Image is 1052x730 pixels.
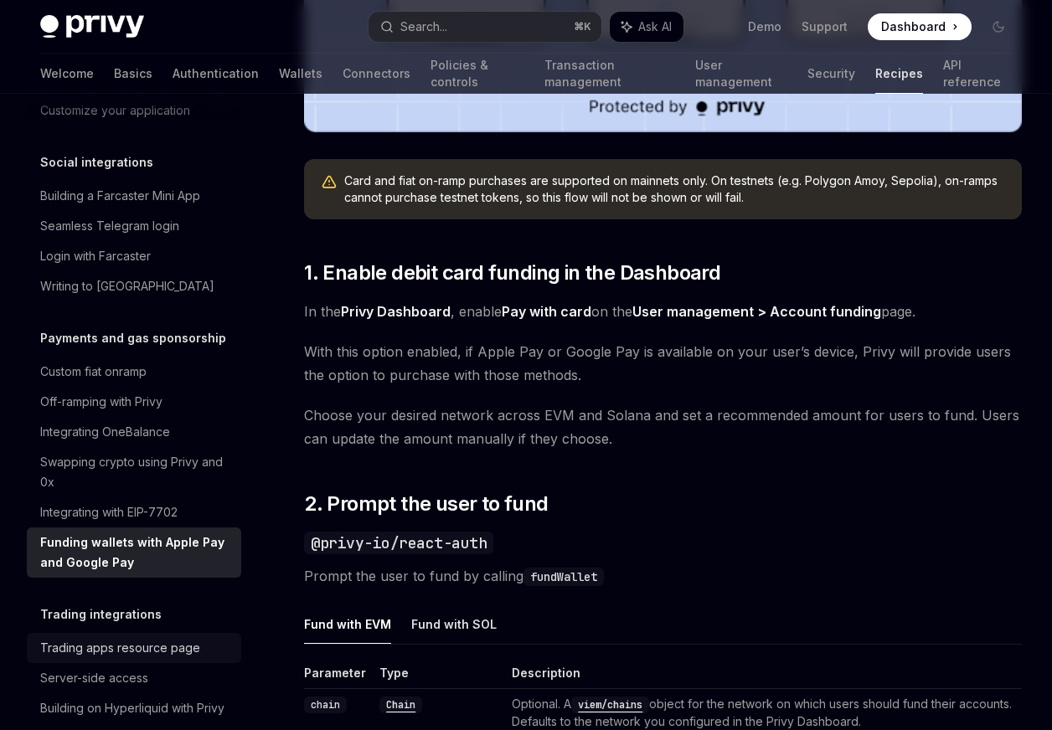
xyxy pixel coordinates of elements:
button: Toggle dark mode [985,13,1012,40]
div: Integrating OneBalance [40,422,170,442]
a: viem/chains [571,697,649,711]
button: Fund with SOL [411,604,497,644]
a: Transaction management [544,54,674,94]
div: Search... [400,17,447,37]
div: Server-side access [40,668,148,688]
code: @privy-io/react-auth [304,532,493,554]
a: Integrating OneBalance [27,417,241,447]
a: Custom fiat onramp [27,357,241,387]
span: Choose your desired network across EVM and Solana and set a recommended amount for users to fund.... [304,404,1022,450]
a: Wallets [279,54,322,94]
div: Swapping crypto using Privy and 0x [40,452,231,492]
button: Search...⌘K [369,12,601,42]
button: Fund with EVM [304,604,391,644]
a: Server-side access [27,663,241,693]
code: viem/chains [571,697,649,713]
th: Type [373,665,505,689]
span: 2. Prompt the user to fund [304,491,548,517]
span: ⌘ K [574,20,591,33]
div: Seamless Telegram login [40,216,179,236]
th: Description [505,665,1022,689]
div: Off-ramping with Privy [40,392,162,412]
code: chain [304,697,347,713]
a: Authentication [173,54,259,94]
span: Ask AI [638,18,672,35]
span: Dashboard [881,18,946,35]
div: Login with Farcaster [40,246,151,266]
div: Card and fiat on-ramp purchases are supported on mainnets only. On testnets (e.g. Polygon Amoy, S... [344,172,1005,206]
a: Building a Farcaster Mini App [27,181,241,211]
div: Funding wallets with Apple Pay and Google Pay [40,532,231,573]
a: Integrating with EIP-7702 [27,497,241,527]
a: Off-ramping with Privy [27,387,241,417]
h5: Social integrations [40,152,153,172]
a: Login with Farcaster [27,241,241,271]
h5: Trading integrations [40,604,162,625]
div: Custom fiat onramp [40,362,147,382]
a: API reference [943,54,1012,94]
span: 1. Enable debit card funding in the Dashboard [304,260,720,286]
div: Writing to [GEOGRAPHIC_DATA] [40,276,214,296]
span: With this option enabled, if Apple Pay or Google Pay is available on your user’s device, Privy wi... [304,340,1022,387]
span: In the , enable on the page. [304,300,1022,323]
code: fundWallet [523,568,604,586]
button: Ask AI [610,12,683,42]
a: Privy Dashboard [341,303,451,321]
a: Funding wallets with Apple Pay and Google Pay [27,527,241,578]
div: Building a Farcaster Mini App [40,186,200,206]
a: Seamless Telegram login [27,211,241,241]
th: Parameter [304,665,373,689]
img: dark logo [40,15,144,39]
a: Building on Hyperliquid with Privy [27,693,241,723]
a: User management [695,54,787,94]
a: Chain [379,697,422,711]
div: Integrating with EIP-7702 [40,502,178,522]
a: Recipes [875,54,923,94]
a: Demo [748,18,781,35]
a: Connectors [343,54,410,94]
code: Chain [379,697,422,713]
a: Swapping crypto using Privy and 0x [27,447,241,497]
a: Policies & controls [431,54,524,94]
span: Prompt the user to fund by calling [304,564,1022,588]
svg: Warning [321,174,338,191]
strong: User management > Account funding [632,303,881,320]
a: Trading apps resource page [27,633,241,663]
a: Welcome [40,54,94,94]
a: Dashboard [868,13,972,40]
a: Security [807,54,855,94]
div: Trading apps resource page [40,638,200,658]
a: Support [802,18,848,35]
a: Writing to [GEOGRAPHIC_DATA] [27,271,241,301]
a: Basics [114,54,152,94]
h5: Payments and gas sponsorship [40,328,226,348]
strong: Pay with card [502,303,591,320]
div: Building on Hyperliquid with Privy [40,698,224,718]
